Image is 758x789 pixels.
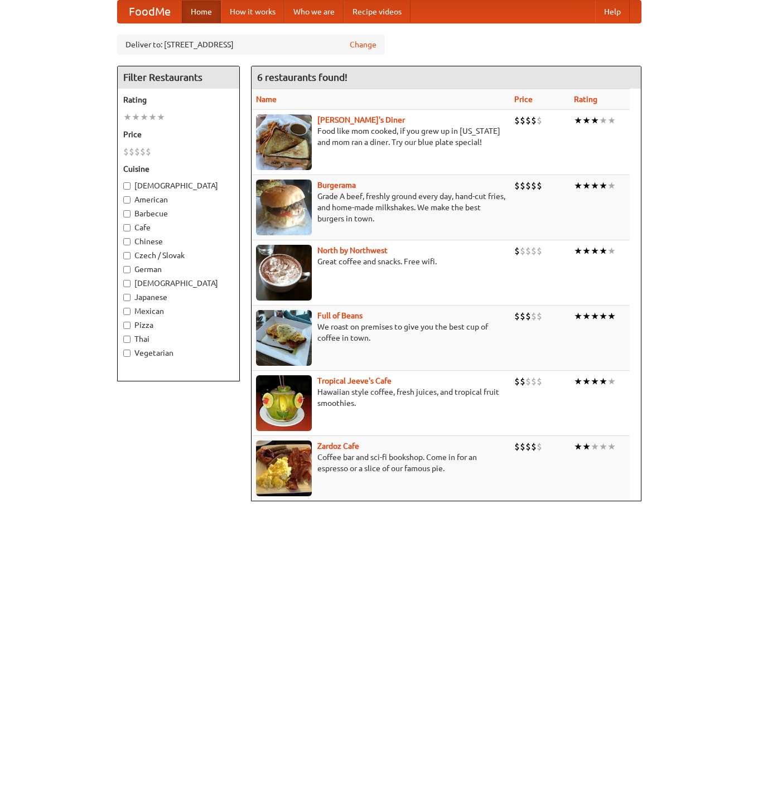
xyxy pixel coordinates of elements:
[123,320,234,331] label: Pizza
[123,278,234,289] label: [DEMOGRAPHIC_DATA]
[256,310,312,366] img: beans.jpg
[132,111,140,123] li: ★
[221,1,284,23] a: How it works
[537,180,542,192] li: $
[123,350,131,357] input: Vegetarian
[123,163,234,175] h5: Cuisine
[140,111,148,123] li: ★
[531,114,537,127] li: $
[599,441,607,453] li: ★
[599,310,607,322] li: ★
[256,191,505,224] p: Grade A beef, freshly ground every day, hand-cut fries, and home-made milkshakes. We make the bes...
[531,245,537,257] li: $
[520,245,525,257] li: $
[123,194,234,205] label: American
[123,336,131,343] input: Thai
[531,375,537,388] li: $
[599,245,607,257] li: ★
[256,125,505,148] p: Food like mom cooked, if you grew up in [US_STATE] and mom ran a diner. Try our blue plate special!
[591,441,599,453] li: ★
[520,375,525,388] li: $
[317,181,356,190] a: Burgerama
[123,94,234,105] h5: Rating
[514,245,520,257] li: $
[123,196,131,204] input: American
[591,245,599,257] li: ★
[591,180,599,192] li: ★
[118,1,182,23] a: FoodMe
[256,452,505,474] p: Coffee bar and sci-fi bookshop. Come in for an espresso or a slice of our famous pie.
[123,250,234,261] label: Czech / Slovak
[591,375,599,388] li: ★
[123,146,129,158] li: $
[146,146,151,158] li: $
[317,442,359,451] a: Zardoz Cafe
[123,182,131,190] input: [DEMOGRAPHIC_DATA]
[134,146,140,158] li: $
[537,114,542,127] li: $
[256,245,312,301] img: north.jpg
[520,180,525,192] li: $
[123,180,234,191] label: [DEMOGRAPHIC_DATA]
[123,208,234,219] label: Barbecue
[607,441,616,453] li: ★
[182,1,221,23] a: Home
[514,114,520,127] li: $
[537,310,542,322] li: $
[257,72,347,83] ng-pluralize: 6 restaurants found!
[123,294,131,301] input: Japanese
[117,35,385,55] div: Deliver to: [STREET_ADDRESS]
[582,375,591,388] li: ★
[582,245,591,257] li: ★
[582,441,591,453] li: ★
[256,386,505,409] p: Hawaiian style coffee, fresh juices, and tropical fruit smoothies.
[531,441,537,453] li: $
[317,246,388,255] a: North by Northwest
[284,1,344,23] a: Who we are
[607,310,616,322] li: ★
[123,264,234,275] label: German
[256,375,312,431] img: jeeves.jpg
[317,376,392,385] b: Tropical Jeeve's Cafe
[607,245,616,257] li: ★
[531,180,537,192] li: $
[123,252,131,259] input: Czech / Slovak
[607,180,616,192] li: ★
[118,66,239,89] h4: Filter Restaurants
[520,114,525,127] li: $
[123,222,234,233] label: Cafe
[599,180,607,192] li: ★
[140,146,146,158] li: $
[317,311,363,320] b: Full of Beans
[157,111,165,123] li: ★
[574,245,582,257] li: ★
[520,310,525,322] li: $
[256,114,312,170] img: sallys.jpg
[525,114,531,127] li: $
[123,333,234,345] label: Thai
[123,347,234,359] label: Vegetarian
[123,224,131,231] input: Cafe
[537,245,542,257] li: $
[525,375,531,388] li: $
[350,39,376,50] a: Change
[537,441,542,453] li: $
[591,114,599,127] li: ★
[574,441,582,453] li: ★
[123,129,234,140] h5: Price
[607,114,616,127] li: ★
[256,180,312,235] img: burgerama.jpg
[595,1,630,23] a: Help
[256,321,505,343] p: We roast on premises to give you the best cup of coffee in town.
[317,115,405,124] a: [PERSON_NAME]'s Diner
[123,306,234,317] label: Mexican
[123,111,132,123] li: ★
[514,95,533,104] a: Price
[607,375,616,388] li: ★
[525,180,531,192] li: $
[574,180,582,192] li: ★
